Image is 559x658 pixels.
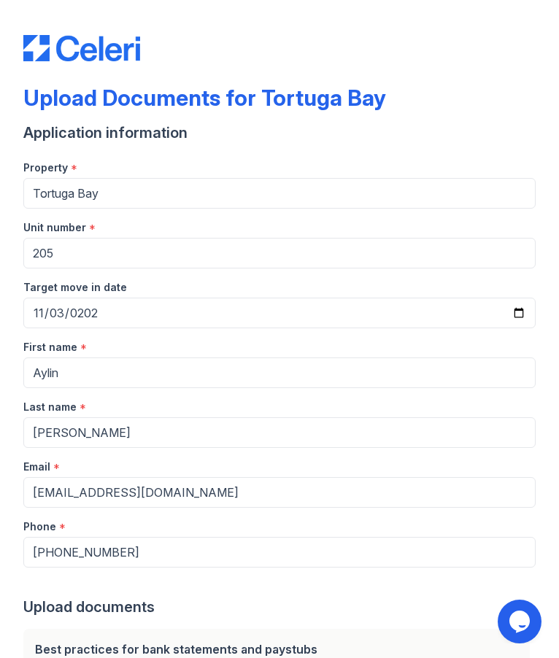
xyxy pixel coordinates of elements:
label: Last name [23,400,77,414]
label: Email [23,460,50,474]
label: First name [23,340,77,355]
label: Unit number [23,220,86,235]
div: Best practices for bank statements and paystubs [35,640,518,658]
label: Property [23,160,68,175]
img: CE_Logo_Blue-a8612792a0a2168367f1c8372b55b34899dd931a85d93a1a3d3e32e68fde9ad4.png [23,35,140,61]
label: Target move in date [23,280,127,295]
iframe: chat widget [498,600,544,643]
div: Application information [23,123,536,143]
div: Upload Documents for Tortuga Bay [23,85,386,111]
div: Upload documents [23,597,536,617]
label: Phone [23,519,56,534]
